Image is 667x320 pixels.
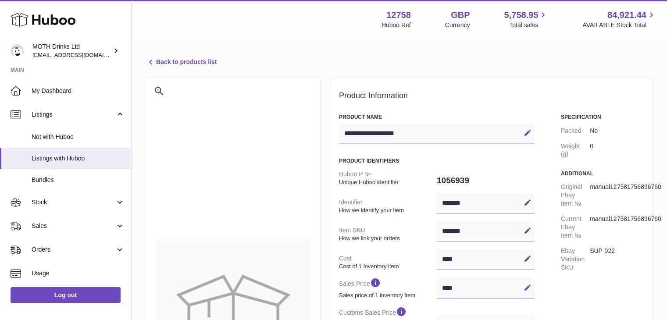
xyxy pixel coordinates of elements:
dt: Item SKU [339,223,437,245]
dt: Huboo P № [339,167,437,189]
span: Bundles [32,176,125,184]
strong: 12758 [386,9,411,21]
dt: Identifier [339,195,437,217]
dt: Ebay Variation SKU [561,243,590,275]
span: Orders [32,245,115,254]
span: Stock [32,198,115,206]
a: 5,758.95 Total sales [504,9,549,29]
span: My Dashboard [32,87,125,95]
img: internalAdmin-12758@internal.huboo.com [11,44,24,57]
span: AVAILABLE Stock Total [582,21,656,29]
dd: 1056939 [437,171,535,190]
span: Total sales [509,21,548,29]
div: MOTH Drinks Ltd [32,43,111,59]
dt: Cost [339,251,437,274]
span: 5,758.95 [504,9,539,21]
span: Listings [32,110,115,119]
h3: Product Name [339,114,535,121]
strong: Cost of 1 inventory item [339,263,435,270]
a: 84,921.44 AVAILABLE Stock Total [582,9,656,29]
span: Not with Huboo [32,133,125,141]
dt: Weight (g) [561,139,590,162]
dt: Packed [561,123,590,139]
h3: Specification [561,114,644,121]
div: Currency [445,21,470,29]
span: 84,921.44 [607,9,646,21]
strong: Unique Huboo identifier [339,178,435,186]
div: Huboo Ref [382,21,411,29]
span: Sales [32,222,115,230]
span: Usage [32,269,125,277]
dd: No [590,123,644,139]
h2: Product Information [339,91,644,101]
dt: Original Ebay Item № [561,179,590,211]
dd: SUP-022 [590,243,644,275]
dd: 0 [590,139,644,162]
span: [EMAIL_ADDRESS][DOMAIN_NAME] [32,51,129,58]
dt: Sales Price [339,274,437,302]
strong: How we identify your item [339,206,435,214]
a: Log out [11,287,121,303]
dd: manual127581756896760 [590,179,644,211]
strong: Sales price of 1 inventory item [339,292,435,299]
span: Listings with Huboo [32,154,125,163]
a: Back to products list [146,57,217,68]
dt: Current Ebay Item № [561,211,590,243]
dd: manual127581756896760 [590,211,644,243]
strong: How we link your orders [339,235,435,242]
strong: GBP [451,9,470,21]
h3: Additional [561,170,644,177]
h3: Product Identifiers [339,157,535,164]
